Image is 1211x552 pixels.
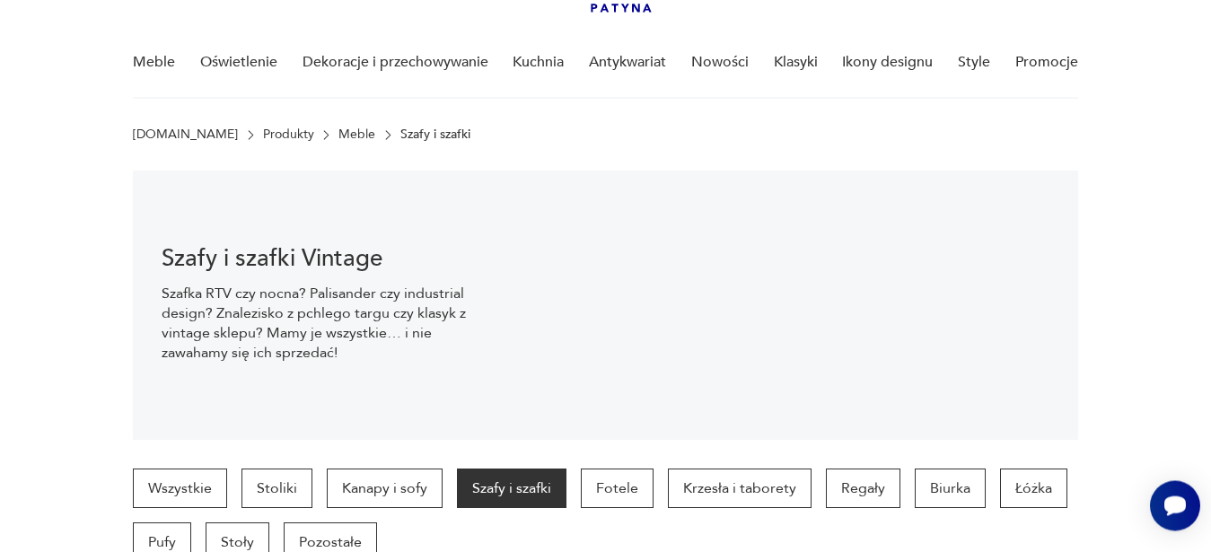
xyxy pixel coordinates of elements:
[774,28,818,97] a: Klasyki
[1015,28,1078,97] a: Promocje
[589,28,666,97] a: Antykwariat
[338,127,375,142] a: Meble
[513,28,564,97] a: Kuchnia
[200,28,277,97] a: Oświetlenie
[1150,480,1200,530] iframe: Smartsupp widget button
[263,127,314,142] a: Produkty
[826,469,900,508] a: Regały
[241,469,312,508] a: Stoliki
[691,28,749,97] a: Nowości
[842,28,933,97] a: Ikony designu
[581,469,654,508] a: Fotele
[327,469,443,508] a: Kanapy i sofy
[133,28,175,97] a: Meble
[133,127,238,142] a: [DOMAIN_NAME]
[133,469,227,508] a: Wszystkie
[162,284,482,363] p: Szafka RTV czy nocna? Palisander czy industrial design? Znalezisko z pchlego targu czy klasyk z v...
[668,469,812,508] a: Krzesła i taborety
[303,28,488,97] a: Dekoracje i przechowywanie
[162,248,482,269] h1: Szafy i szafki Vintage
[958,28,990,97] a: Style
[1000,469,1067,508] a: Łóżka
[457,469,566,508] a: Szafy i szafki
[915,469,986,508] a: Biurka
[400,127,470,142] p: Szafy i szafki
